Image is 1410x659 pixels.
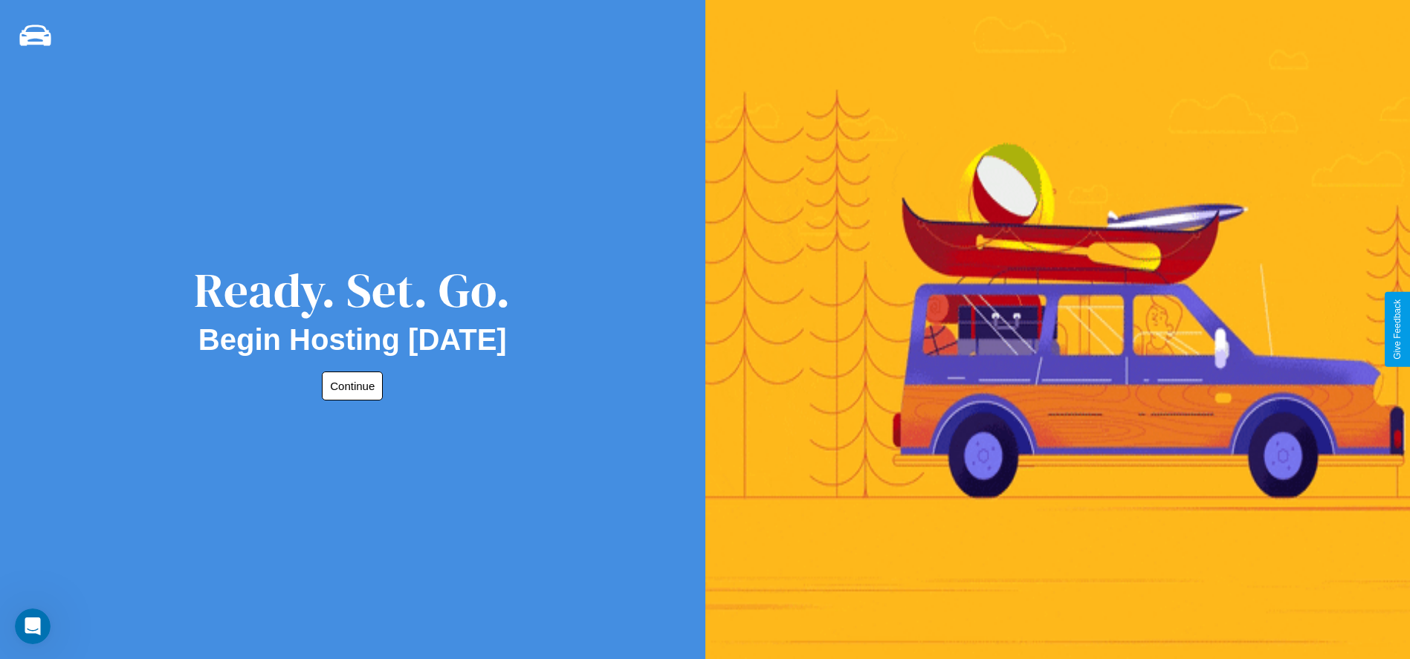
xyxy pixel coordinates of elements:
h2: Begin Hosting [DATE] [198,323,507,357]
button: Continue [322,371,383,400]
iframe: Intercom live chat [15,608,51,644]
div: Give Feedback [1392,299,1403,360]
div: Ready. Set. Go. [194,257,511,323]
